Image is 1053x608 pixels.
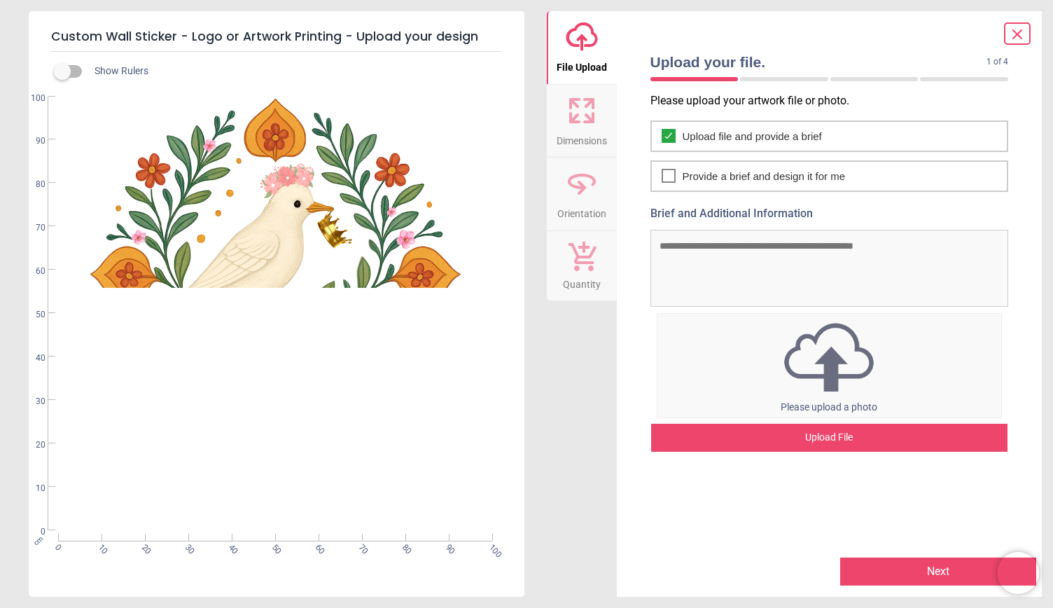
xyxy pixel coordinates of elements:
[51,22,502,52] h5: Custom Wall Sticker - Logo or Artwork Printing - Upload your design
[986,56,1008,68] span: 1 of 4
[19,439,46,451] span: 20
[547,158,617,230] button: Orientation
[840,558,1036,586] button: Next
[62,63,524,80] div: Show Rulers
[19,309,46,321] span: 50
[52,542,61,551] span: 0
[19,179,46,191] span: 80
[19,265,46,277] span: 60
[486,542,495,551] span: 100
[32,534,45,547] span: cm
[650,206,1009,221] label: Brief and Additional Information
[547,231,617,301] button: Quantity
[399,542,408,551] span: 80
[356,542,365,551] span: 70
[182,542,191,551] span: 30
[269,542,278,551] span: 50
[547,11,617,84] button: File Upload
[312,542,321,551] span: 60
[19,483,46,495] span: 10
[225,542,235,551] span: 40
[19,526,46,538] span: 0
[95,542,104,551] span: 10
[781,401,877,413] span: Please upload a photo
[997,552,1039,594] iframe: Brevo live chat
[19,92,46,104] span: 100
[139,542,148,551] span: 20
[547,85,617,158] button: Dimensions
[651,424,1008,452] div: Upload File
[650,52,987,72] span: Upload your file.
[557,127,607,148] span: Dimensions
[650,93,1020,109] p: Please upload your artwork file or photo.
[683,129,822,144] span: Upload file and provide a brief
[19,222,46,234] span: 70
[557,200,606,221] span: Orientation
[557,54,607,75] span: File Upload
[683,169,846,184] span: Provide a brief and design it for me
[442,542,452,551] span: 90
[563,271,601,292] span: Quantity
[19,135,46,147] span: 90
[657,319,1002,395] img: upload icon
[19,352,46,364] span: 40
[19,396,46,408] span: 30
